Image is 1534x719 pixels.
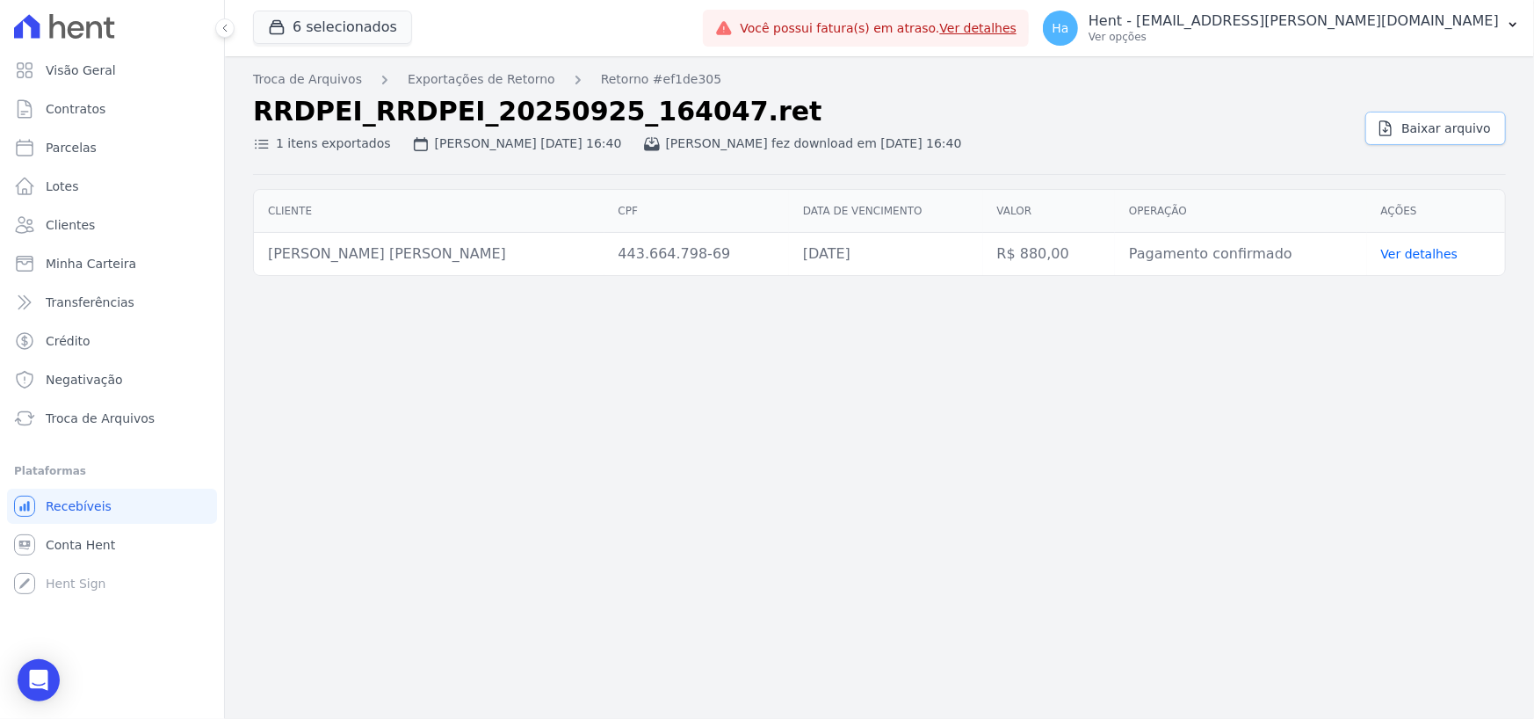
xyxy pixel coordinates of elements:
[46,216,95,234] span: Clientes
[7,246,217,281] a: Minha Carteira
[46,497,112,515] span: Recebíveis
[940,21,1017,35] a: Ver detalhes
[46,410,155,427] span: Troca de Arquivos
[253,11,412,44] button: 6 selecionados
[14,461,210,482] div: Plataformas
[7,53,217,88] a: Visão Geral
[7,169,217,204] a: Lotes
[1029,4,1534,53] button: Ha Hent - [EMAIL_ADDRESS][PERSON_NAME][DOMAIN_NAME] Ver opções
[1381,247,1458,261] a: Ver detalhes
[254,190,604,233] th: Cliente
[1365,112,1506,145] a: Baixar arquivo
[643,134,962,153] div: [PERSON_NAME] fez download em [DATE] 16:40
[46,371,123,389] span: Negativação
[46,255,136,272] span: Minha Carteira
[7,323,217,359] a: Crédito
[1115,233,1367,276] td: Pagamento confirmado
[604,190,789,233] th: CPF
[7,285,217,320] a: Transferências
[253,70,1506,89] nav: Breadcrumb
[1089,12,1499,30] p: Hent - [EMAIL_ADDRESS][PERSON_NAME][DOMAIN_NAME]
[46,178,79,195] span: Lotes
[789,233,983,276] td: [DATE]
[253,134,391,153] div: 1 itens exportados
[1401,120,1491,137] span: Baixar arquivo
[412,134,622,153] div: [PERSON_NAME] [DATE] 16:40
[7,207,217,243] a: Clientes
[408,70,555,89] a: Exportações de Retorno
[604,233,789,276] td: 443.664.798-69
[253,70,362,89] a: Troca de Arquivos
[7,91,217,127] a: Contratos
[254,233,604,276] td: [PERSON_NAME] [PERSON_NAME]
[7,401,217,436] a: Troca de Arquivos
[983,233,1115,276] td: R$ 880,00
[253,96,1351,127] h2: RRDPEI_RRDPEI_20250925_164047.ret
[7,489,217,524] a: Recebíveis
[46,62,116,79] span: Visão Geral
[1089,30,1499,44] p: Ver opções
[789,190,983,233] th: Data de vencimento
[7,130,217,165] a: Parcelas
[740,19,1017,38] span: Você possui fatura(s) em atraso.
[1115,190,1367,233] th: Operação
[7,362,217,397] a: Negativação
[46,294,134,311] span: Transferências
[46,332,90,350] span: Crédito
[601,70,722,89] a: Retorno #ef1de305
[7,527,217,563] a: Conta Hent
[18,659,60,701] div: Open Intercom Messenger
[1367,190,1505,233] th: Ações
[46,139,97,156] span: Parcelas
[983,190,1115,233] th: Valor
[46,100,105,118] span: Contratos
[1053,22,1069,34] span: Ha
[46,536,115,554] span: Conta Hent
